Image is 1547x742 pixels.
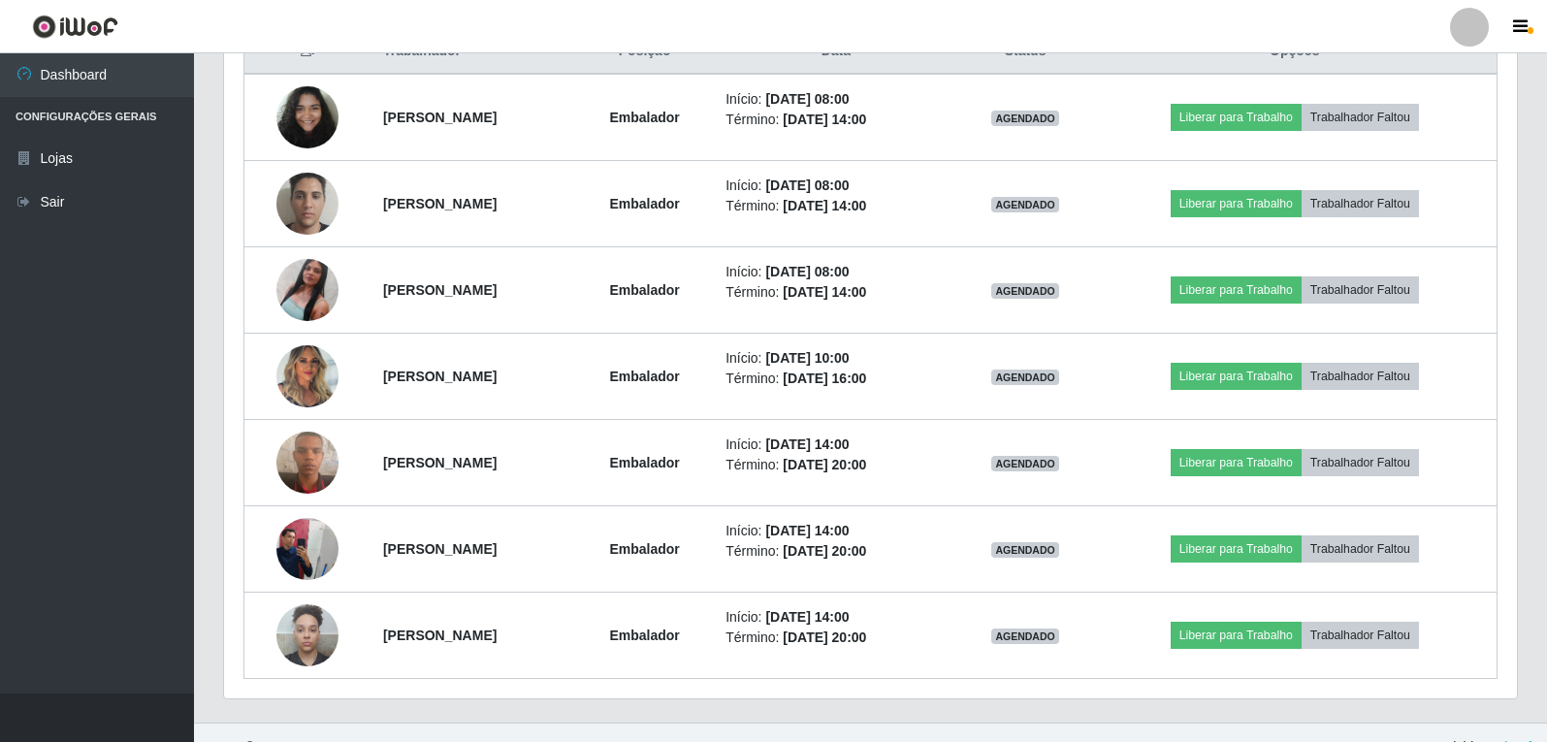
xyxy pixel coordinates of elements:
button: Trabalhador Faltou [1302,363,1419,390]
img: 1755882104624.jpeg [276,335,338,417]
time: [DATE] 14:00 [783,284,866,300]
button: Liberar para Trabalho [1171,104,1302,131]
strong: Embalador [609,455,679,470]
strong: [PERSON_NAME] [383,628,497,643]
strong: Embalador [609,369,679,384]
li: Início: [725,348,946,369]
button: Liberar para Trabalho [1171,535,1302,563]
span: AGENDADO [991,197,1059,212]
button: Trabalhador Faltou [1302,104,1419,131]
span: AGENDADO [991,456,1059,471]
strong: [PERSON_NAME] [383,110,497,125]
img: 1758809885800.jpeg [276,594,338,676]
strong: [PERSON_NAME] [383,196,497,211]
time: [DATE] 14:00 [783,112,866,127]
strong: [PERSON_NAME] [383,282,497,298]
time: [DATE] 10:00 [765,350,849,366]
span: AGENDADO [991,542,1059,558]
time: [DATE] 16:00 [783,371,866,386]
img: 1756407512145.jpeg [276,76,338,158]
li: Término: [725,455,946,475]
button: Trabalhador Faltou [1302,535,1419,563]
button: Liberar para Trabalho [1171,449,1302,476]
li: Início: [725,176,946,196]
time: [DATE] 08:00 [765,264,849,279]
span: AGENDADO [991,370,1059,385]
button: Trabalhador Faltou [1302,449,1419,476]
button: Trabalhador Faltou [1302,622,1419,649]
img: 1757073301466.jpeg [276,235,338,345]
button: Liberar para Trabalho [1171,190,1302,217]
strong: [PERSON_NAME] [383,369,497,384]
img: 1756340937257.jpeg [276,507,338,590]
time: [DATE] 08:00 [765,177,849,193]
li: Início: [725,262,946,282]
button: Liberar para Trabalho [1171,622,1302,649]
li: Término: [725,282,946,303]
time: [DATE] 14:00 [765,609,849,625]
span: AGENDADO [991,283,1059,299]
button: Trabalhador Faltou [1302,190,1419,217]
time: [DATE] 14:00 [765,523,849,538]
li: Término: [725,628,946,648]
li: Término: [725,541,946,562]
time: [DATE] 20:00 [783,543,866,559]
li: Término: [725,369,946,389]
strong: Embalador [609,110,679,125]
strong: Embalador [609,196,679,211]
time: [DATE] 14:00 [765,436,849,452]
li: Início: [725,521,946,541]
button: Liberar para Trabalho [1171,276,1302,304]
time: [DATE] 08:00 [765,91,849,107]
button: Liberar para Trabalho [1171,363,1302,390]
span: AGENDADO [991,629,1059,644]
img: CoreUI Logo [32,15,118,39]
li: Início: [725,89,946,110]
img: 1756305960450.jpeg [276,421,338,503]
time: [DATE] 20:00 [783,629,866,645]
time: [DATE] 14:00 [783,198,866,213]
span: AGENDADO [991,111,1059,126]
li: Término: [725,196,946,216]
li: Término: [725,110,946,130]
strong: Embalador [609,282,679,298]
strong: [PERSON_NAME] [383,455,497,470]
strong: Embalador [609,628,679,643]
li: Início: [725,607,946,628]
strong: Embalador [609,541,679,557]
strong: [PERSON_NAME] [383,541,497,557]
time: [DATE] 20:00 [783,457,866,472]
li: Início: [725,435,946,455]
button: Trabalhador Faltou [1302,276,1419,304]
img: 1756165895154.jpeg [276,133,338,274]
